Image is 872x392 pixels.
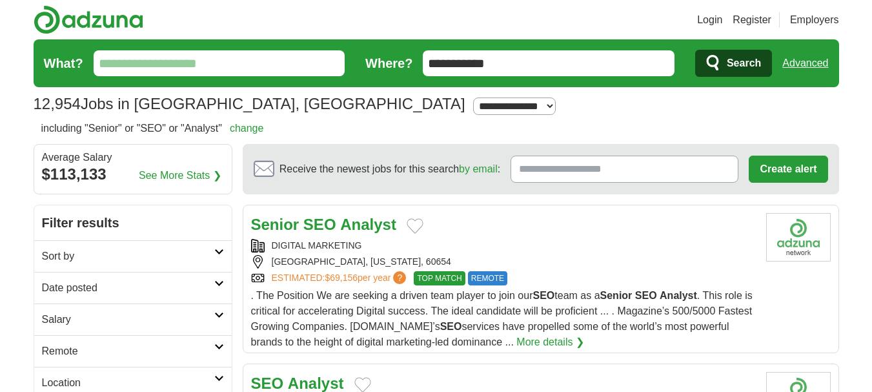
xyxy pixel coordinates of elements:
[790,12,839,28] a: Employers
[288,375,344,392] strong: Analyst
[230,123,264,134] a: change
[34,205,232,240] h2: Filter results
[34,240,232,272] a: Sort by
[251,290,753,347] span: . The Position We are seeking a driven team player to join our team as a . This role is critical ...
[251,255,756,269] div: [GEOGRAPHIC_DATA], [US_STATE], 60654
[44,54,83,73] label: What?
[468,271,507,285] span: REMOTE
[251,239,756,253] div: DIGITAL MARKETING
[365,54,412,73] label: Where?
[251,216,299,233] strong: Senior
[303,216,336,233] strong: SEO
[600,290,633,301] strong: Senior
[42,375,214,391] h2: Location
[251,375,284,392] strong: SEO
[325,273,358,283] span: $69,156
[459,163,498,174] a: by email
[34,335,232,367] a: Remote
[393,271,406,284] span: ?
[697,12,722,28] a: Login
[42,280,214,296] h2: Date posted
[34,95,465,112] h1: Jobs in [GEOGRAPHIC_DATA], [GEOGRAPHIC_DATA]
[42,249,214,264] h2: Sort by
[139,168,221,183] a: See More Stats ❯
[41,121,264,136] h2: including "Senior" or "SEO" or "Analyst"
[340,216,396,233] strong: Analyst
[279,161,500,177] span: Receive the newest jobs for this search :
[727,50,761,76] span: Search
[272,271,409,285] a: ESTIMATED:$69,156per year?
[695,50,772,77] button: Search
[251,375,344,392] a: SEO Analyst
[733,12,771,28] a: Register
[34,92,81,116] span: 12,954
[34,304,232,335] a: Salary
[635,290,657,301] strong: SEO
[251,216,396,233] a: Senior SEO Analyst
[414,271,465,285] span: TOP MATCH
[42,312,214,327] h2: Salary
[42,163,224,186] div: $113,133
[42,152,224,163] div: Average Salary
[532,290,554,301] strong: SEO
[34,272,232,304] a: Date posted
[766,213,831,262] img: Company logo
[42,344,214,359] h2: Remote
[782,50,828,76] a: Advanced
[440,321,462,332] strong: SEO
[749,156,827,183] button: Create alert
[660,290,697,301] strong: Analyst
[407,218,423,234] button: Add to favorite jobs
[34,5,143,34] img: Adzuna logo
[516,335,584,350] a: More details ❯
